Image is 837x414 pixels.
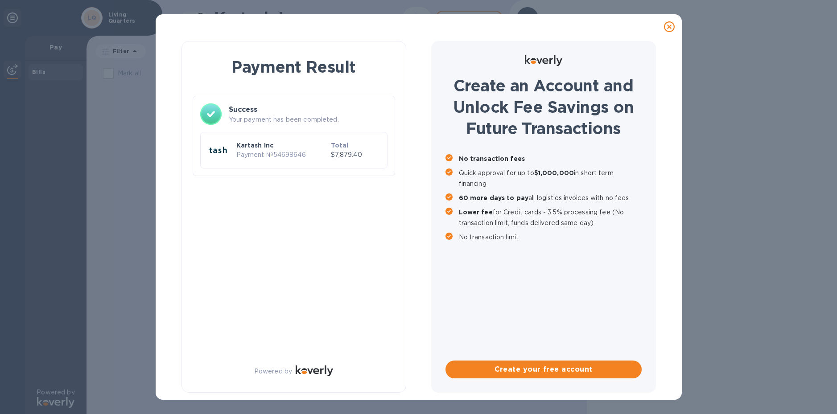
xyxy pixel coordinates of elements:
b: 60 more days to pay [459,194,529,201]
p: for Credit cards - 3.5% processing fee (No transaction limit, funds delivered same day) [459,207,642,228]
p: Kartash Inc [236,141,327,150]
p: Powered by [254,367,292,376]
p: all logistics invoices with no fees [459,193,642,203]
h1: Create an Account and Unlock Fee Savings on Future Transactions [445,75,642,139]
h1: Payment Result [196,56,392,78]
span: Create your free account [453,364,635,375]
b: No transaction fees [459,155,525,162]
img: Logo [525,55,562,66]
b: Lower fee [459,209,493,216]
h3: Success [229,104,388,115]
p: No transaction limit [459,232,642,242]
p: $7,879.40 [331,150,380,160]
b: $1,000,000 [534,169,574,176]
button: Create your free account [445,361,642,378]
p: Payment № 54698646 [236,150,327,160]
p: Your payment has been completed. [229,115,388,124]
b: Total [331,142,349,149]
img: Logo [296,365,333,376]
p: Quick approval for up to in short term financing [459,168,642,189]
